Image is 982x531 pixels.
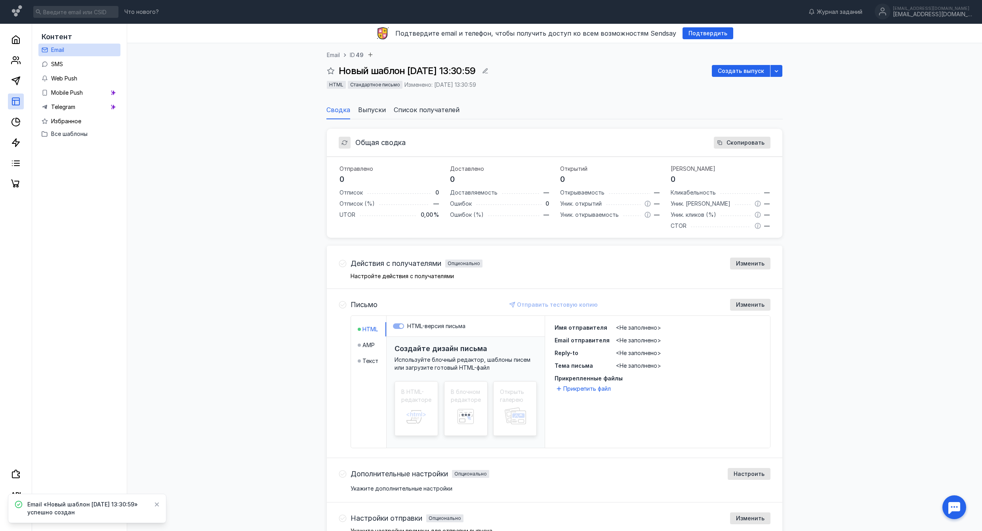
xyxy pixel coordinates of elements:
[616,324,661,331] span: <Не заполнено>
[421,211,439,219] span: 0,00 %
[555,324,607,331] span: Имя отправителя
[764,211,770,219] span: —
[51,75,77,82] span: Web Push
[435,189,439,197] span: 0
[339,200,375,207] span: Отписок (%)
[450,174,455,184] span: 0
[351,485,770,493] div: Укажите дополнительные настройки
[714,137,770,149] button: Скопировать
[450,165,549,173] h4: Доставлено
[362,341,375,349] span: AMP
[351,260,441,267] span: Действия с получателями
[351,470,448,478] span: Дополнительные настройки
[33,6,118,18] input: Введите email или CSID
[351,273,770,279] p: Настройте действия с получателями
[450,189,498,196] span: Доставляемость
[339,65,475,76] span: Новый шаблон [DATE] 13:30:59
[654,189,660,197] span: —
[51,130,88,137] span: Все шаблоны
[671,211,716,218] span: Уник. кликов (%)
[351,470,489,478] h4: Дополнительные настройкиОпционально
[764,200,770,208] span: —
[395,344,487,353] h3: Создайте дизайн письма
[805,8,866,16] a: Журнал заданий
[730,512,770,524] button: Изменить
[350,52,355,58] span: ID
[394,105,460,115] span: Список получателей
[764,222,770,230] span: —
[726,139,765,146] span: Скопировать
[362,325,378,333] span: HTML
[671,222,686,229] span: CTOR
[555,337,610,344] span: Email отправителя
[555,384,614,393] button: Прикрепить файл
[429,516,461,521] div: Опционально
[563,385,611,393] span: Прикрепить файл
[688,30,727,37] span: Подтвердить
[51,46,64,53] span: Email
[362,357,378,365] span: Текст
[543,189,549,197] span: —
[339,189,363,196] span: Отписок
[616,350,661,356] span: <Не заполнено>
[560,189,604,196] span: Открываемость
[448,261,480,266] div: Опционально
[355,138,406,147] span: Общая сводка
[817,8,862,16] span: Журнал заданий
[671,200,730,207] span: Уник. [PERSON_NAME]
[395,29,676,37] span: Подтвердите email и телефон, чтобы получить доступ ко всем возможностям Sendsay
[329,82,343,88] span: HTML
[42,128,117,140] button: Все шаблоны
[671,165,770,173] h4: [PERSON_NAME]
[555,362,593,369] span: Тема письма
[736,260,765,267] span: Изменить
[395,356,530,371] span: Используйте блочный редактор, шаблоны писем или загрузите готовый HTML-файл
[545,200,549,208] span: 0
[712,65,770,77] button: Создать выпуск
[38,44,120,56] a: Email
[555,374,761,382] span: Прикрепленные файлы
[560,174,565,184] span: 0
[339,211,355,218] span: UTOR
[51,103,75,110] span: Telegram
[356,51,364,59] span: 49
[351,260,482,267] h4: Действия с получателямиОпционально
[671,189,716,196] span: Кликабельность
[404,81,476,88] span: Изменено: [DATE] 13:30:59
[543,211,549,219] span: —
[38,115,120,128] a: Избранное
[42,32,72,41] span: Контент
[51,61,63,67] span: SMS
[351,301,378,309] span: Письмо
[124,9,159,15] span: Что нового?
[560,165,660,173] h4: Открытий
[433,200,439,208] span: —
[450,200,472,207] span: Ошибок
[327,51,340,59] a: Email
[893,6,972,11] div: [EMAIL_ADDRESS][DOMAIN_NAME]
[120,9,163,15] a: Что нового?
[728,468,770,480] button: Настроить
[555,350,578,356] span: Reply-to
[654,211,660,219] span: —
[764,189,770,197] span: —
[38,58,120,71] a: SMS
[326,105,350,115] span: Сводка
[27,500,148,516] span: Email «Новый шаблон [DATE] 13:30:59» успешно создан
[339,165,439,173] h4: Отправлено
[730,299,770,311] button: Изменить
[671,174,675,184] span: 0
[560,211,619,218] span: Уник. открываемость
[718,68,764,74] span: Создать выпуск
[616,362,661,369] span: <Не заполнено>
[560,200,602,207] span: Уник. открытий
[734,471,765,478] span: Настроить
[893,11,972,18] div: [EMAIL_ADDRESS][DOMAIN_NAME]
[51,118,81,124] span: Избранное
[736,515,765,522] span: Изменить
[350,82,400,88] span: Стандартное письмо
[736,302,765,308] span: Изменить
[654,200,660,208] span: —
[683,27,733,39] button: Подтвердить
